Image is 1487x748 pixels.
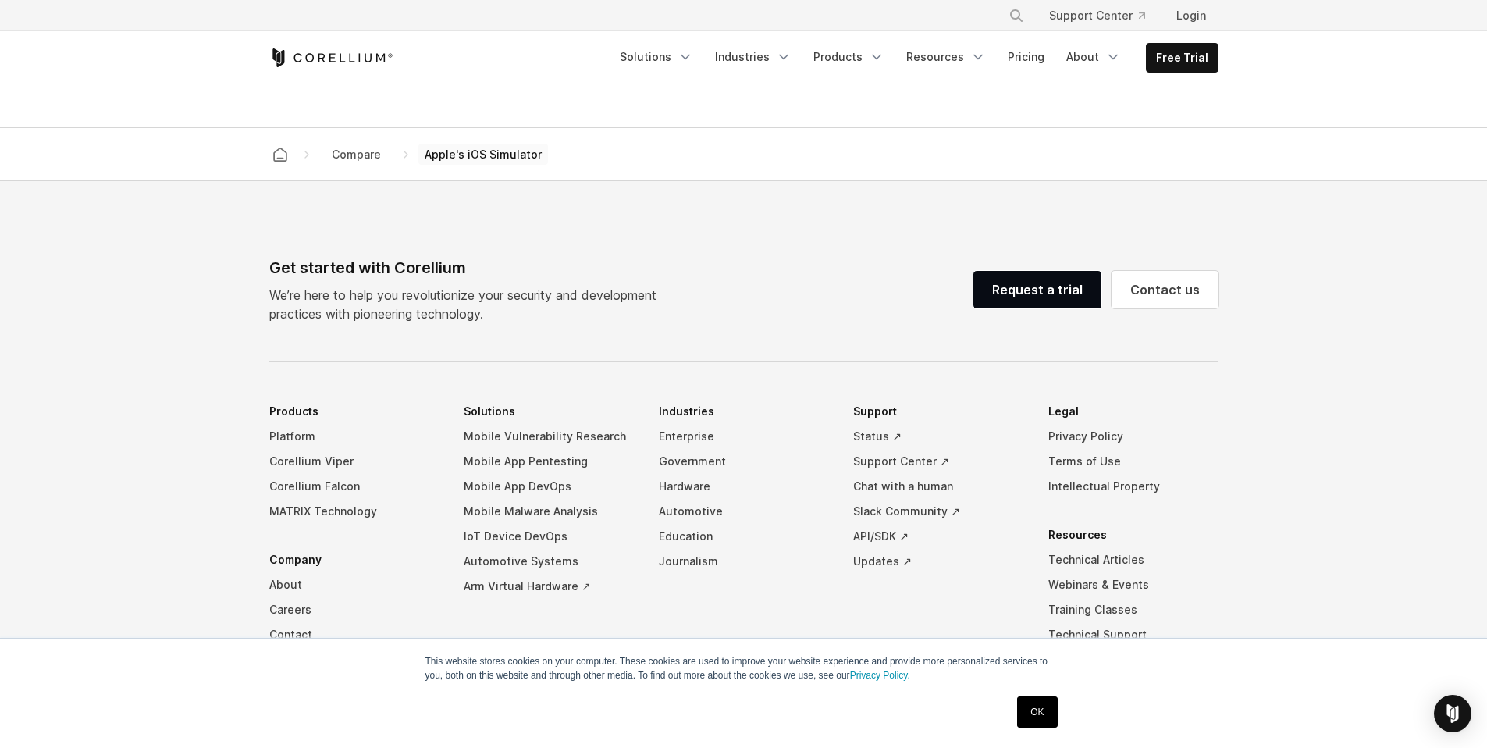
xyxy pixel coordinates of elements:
a: Compare [319,141,393,169]
a: Corellium Falcon [269,474,439,499]
p: This website stores cookies on your computer. These cookies are used to improve your website expe... [425,654,1062,682]
a: IoT Device DevOps [464,524,634,549]
div: Get started with Corellium [269,256,669,280]
a: Platform [269,424,439,449]
a: Journalism [659,549,829,574]
a: Industries [706,43,801,71]
a: Government [659,449,829,474]
div: Navigation Menu [990,2,1218,30]
a: Mobile App Pentesting [464,449,634,474]
a: Terms of Use [1048,449,1218,474]
a: Education [659,524,829,549]
a: Privacy Policy. [850,670,910,681]
a: Request a trial [973,271,1101,308]
a: Webinars & Events [1048,572,1218,597]
a: API/SDK ↗ [853,524,1023,549]
a: Free Trial [1147,44,1218,72]
a: Careers [269,597,439,622]
a: Corellium home [266,144,294,166]
a: Contact [269,622,439,647]
span: Apple's iOS Simulator [418,144,548,166]
button: Search [1002,2,1030,30]
a: Slack Community ↗ [853,499,1023,524]
a: Intellectual Property [1048,474,1218,499]
div: Navigation Menu [610,43,1218,73]
p: We’re here to help you revolutionize your security and development practices with pioneering tech... [269,286,669,323]
a: Updates ↗ [853,549,1023,574]
a: Mobile App DevOps [464,474,634,499]
a: MATRIX Technology [269,499,439,524]
a: Technical Support [1048,622,1218,647]
span: Compare [326,144,387,166]
a: Resources [897,43,995,71]
a: About [269,572,439,597]
a: Solutions [610,43,703,71]
div: Navigation Menu [269,399,1218,737]
a: About [1057,43,1130,71]
a: Login [1164,2,1218,30]
a: Corellium Home [269,48,393,67]
a: Products [804,43,894,71]
a: Contact us [1112,271,1218,308]
a: Support Center ↗ [853,449,1023,474]
a: Automotive [659,499,829,524]
a: Pricing [998,43,1054,71]
a: OK [1017,696,1057,728]
a: Technical Articles [1048,547,1218,572]
a: Arm Virtual Hardware ↗ [464,574,634,599]
a: Hardware [659,474,829,499]
a: Training Classes [1048,597,1218,622]
a: Automotive Systems [464,549,634,574]
a: Mobile Malware Analysis [464,499,634,524]
div: Open Intercom Messenger [1434,695,1471,732]
a: Status ↗ [853,424,1023,449]
a: Support Center [1037,2,1158,30]
a: Mobile Vulnerability Research [464,424,634,449]
a: Privacy Policy [1048,424,1218,449]
a: Enterprise [659,424,829,449]
a: Corellium Viper [269,449,439,474]
a: Chat with a human [853,474,1023,499]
